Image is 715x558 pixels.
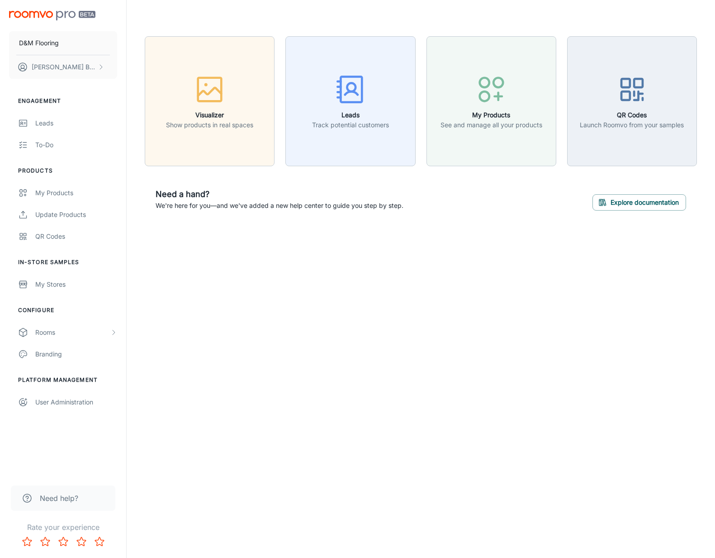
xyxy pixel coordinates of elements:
div: Leads [35,118,117,128]
h6: Leads [312,110,389,120]
button: QR CodesLaunch Roomvo from your samples [567,36,697,166]
p: Show products in real spaces [166,120,253,130]
div: QR Codes [35,231,117,241]
h6: Need a hand? [156,188,403,201]
a: LeadsTrack potential customers [285,96,415,105]
h6: My Products [440,110,542,120]
div: Update Products [35,210,117,220]
a: My ProductsSee and manage all your products [426,96,556,105]
button: My ProductsSee and manage all your products [426,36,556,166]
p: Track potential customers [312,120,389,130]
p: See and manage all your products [440,120,542,130]
button: LeadsTrack potential customers [285,36,415,166]
button: Explore documentation [592,194,686,211]
a: Explore documentation [592,197,686,207]
p: We're here for you—and we've added a new help center to guide you step by step. [156,201,403,211]
img: Roomvo PRO Beta [9,11,95,20]
button: [PERSON_NAME] Bunkhong [9,55,117,79]
p: Launch Roomvo from your samples [580,120,684,130]
button: VisualizerShow products in real spaces [145,36,275,166]
p: D&M Flooring [19,38,59,48]
h6: QR Codes [580,110,684,120]
h6: Visualizer [166,110,253,120]
a: QR CodesLaunch Roomvo from your samples [567,96,697,105]
div: To-do [35,140,117,150]
p: [PERSON_NAME] Bunkhong [32,62,95,72]
div: My Products [35,188,117,198]
button: D&M Flooring [9,31,117,55]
